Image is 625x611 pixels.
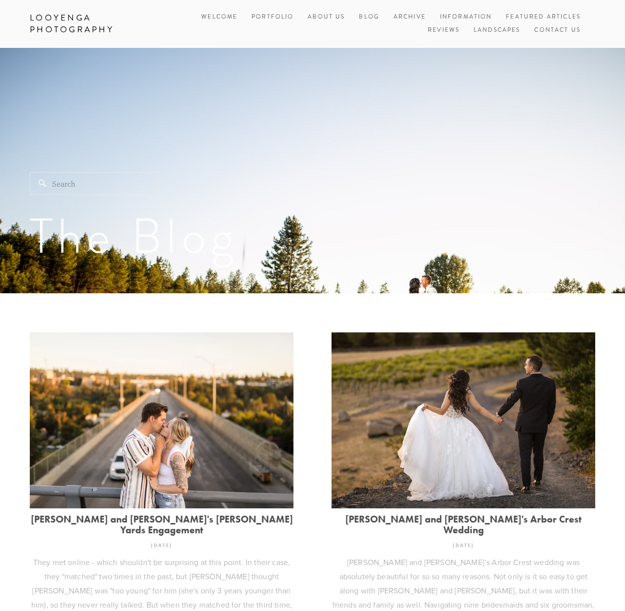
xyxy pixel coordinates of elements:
[474,24,521,37] a: Landscapes
[453,539,474,552] time: [DATE]
[332,514,595,535] a: [PERSON_NAME] and [PERSON_NAME]'s Arbor Crest Wedding
[22,10,151,38] a: Looyenga Photography
[506,11,581,24] a: Featured Articles
[151,539,172,552] time: [DATE]
[428,24,459,37] a: Reviews
[308,11,345,24] a: About Us
[201,11,237,24] a: Welcome
[394,11,426,24] a: Archive
[30,212,595,261] h1: The Blog
[30,332,293,508] img: Nick and Kirsten's Kendal Yards Engagement
[440,13,492,21] a: Information
[251,13,293,21] a: Portfolio
[30,172,159,195] input: Search
[534,24,581,37] a: Contact Us
[30,514,293,535] a: [PERSON_NAME] and [PERSON_NAME]'s [PERSON_NAME] Yards Engagement
[332,332,595,508] img: Mack and Mayra's Arbor Crest Wedding
[359,11,379,24] a: Blog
